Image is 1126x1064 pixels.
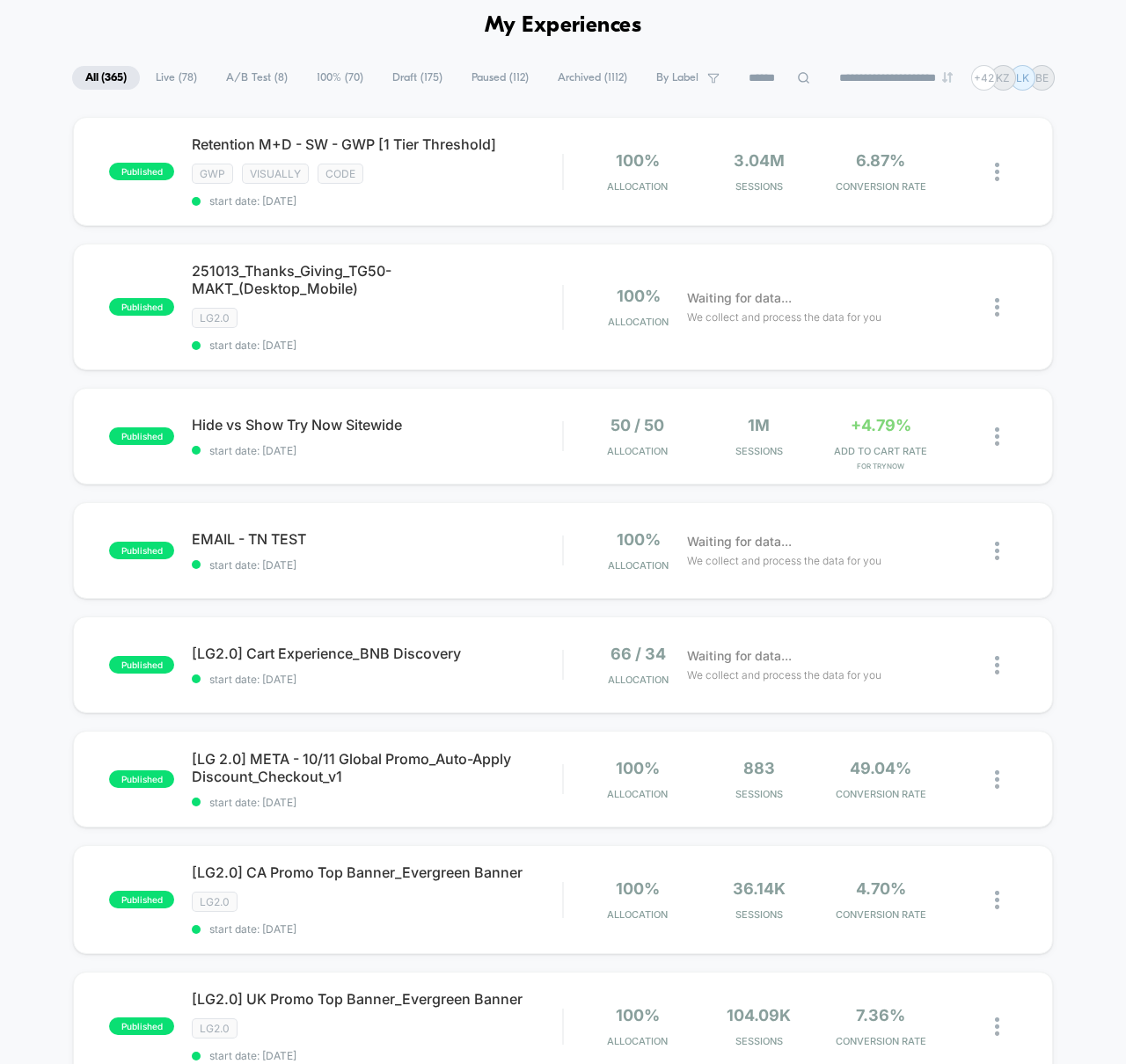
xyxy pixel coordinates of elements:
span: published [109,427,174,445]
span: A/B Test ( 8 ) [213,66,301,90]
img: close [995,542,999,560]
p: KZ [996,71,1010,84]
span: [LG 2.0] META - 10/11 Global Promo_Auto-Apply Discount_Checkout_v1 [192,750,562,785]
span: 883 [743,759,775,777]
div: + 42 [971,65,997,91]
span: 104.09k [727,1006,791,1024]
span: CONVERSION RATE [824,908,937,921]
span: [LG2.0] Cart Experience_BNB Discovery [192,645,562,662]
span: 6.87% [856,151,905,170]
p: LK [1016,71,1029,84]
span: Archived ( 1112 ) [545,66,640,90]
img: close [995,1017,999,1036]
img: close [995,163,999,181]
span: for TryNow [824,462,937,470]
span: published [109,1017,174,1035]
span: Allocation [607,445,668,457]
span: We collect and process the data for you [687,667,881,683]
span: start date: [DATE] [192,194,562,208]
span: By Label [656,71,698,84]
span: Sessions [703,180,815,193]
span: +4.79% [851,416,911,434]
span: CONVERSION RATE [824,788,937,800]
span: 100% [617,287,661,305]
span: [LG2.0] CA Promo Top Banner_Evergreen Banner [192,864,562,881]
span: start date: [DATE] [192,558,562,572]
span: We collect and process the data for you [687,552,881,569]
span: start date: [DATE] [192,673,562,686]
span: 66 / 34 [611,645,666,663]
h1: My Experiences [485,13,642,39]
span: LG2.0 [192,1018,238,1038]
span: 3.04M [734,151,785,170]
span: published [109,163,174,180]
span: Allocation [608,559,669,572]
span: Paused ( 112 ) [458,66,542,90]
span: Hide vs Show Try Now Sitewide [192,416,562,434]
span: 100% [617,530,661,549]
img: close [995,427,999,446]
span: EMAIL - TN TEST [192,530,562,548]
span: published [109,542,174,559]
span: Waiting for data... [687,646,792,666]
img: close [995,891,999,909]
span: start date: [DATE] [192,1049,562,1062]
span: Allocation [607,908,668,921]
img: end [942,72,953,83]
img: close [995,770,999,789]
span: 251013_Thanks_Giving_TG50-MAKT_(Desktop_Mobile) [192,262,562,297]
span: [LG2.0] UK Promo Top Banner_Evergreen Banner [192,990,562,1008]
span: Waiting for data... [687,532,792,551]
span: CONVERSION RATE [824,1035,937,1047]
span: Live ( 78 ) [143,66,210,90]
span: 4.70% [856,879,906,898]
span: ADD TO CART RATE [824,445,937,457]
span: 100% [616,759,660,777]
span: LG2.0 [192,892,238,912]
span: Sessions [703,1035,815,1047]
span: code [318,164,363,184]
span: Draft ( 175 ) [379,66,456,90]
span: 1M [748,416,770,434]
span: Sessions [703,445,815,457]
span: CONVERSION RATE [824,180,937,193]
span: Waiting for data... [687,288,792,308]
span: LG2.0 [192,308,238,328]
span: 50 / 50 [611,416,664,434]
span: published [109,656,174,674]
span: 7.36% [856,1006,905,1024]
span: published [109,891,174,908]
span: 49.04% [850,759,911,777]
span: Sessions [703,908,815,921]
img: close [995,298,999,317]
span: start date: [DATE] [192,339,562,352]
span: gwp [192,164,233,184]
span: visually [242,164,309,184]
span: start date: [DATE] [192,444,562,457]
span: Sessions [703,788,815,800]
span: Allocation [607,788,668,800]
span: 36.14k [733,879,786,898]
span: start date: [DATE] [192,922,562,936]
span: Allocation [608,316,669,328]
span: 100% ( 70 ) [303,66,377,90]
span: Allocation [607,1035,668,1047]
span: Allocation [607,180,668,193]
span: Allocation [608,674,669,686]
span: 100% [616,1006,660,1024]
span: published [109,770,174,788]
span: 100% [616,879,660,898]
img: close [995,656,999,674]
p: BE [1035,71,1049,84]
span: Retention M+D - SW - GWP [1 Tier Threshold] [192,135,562,153]
span: We collect and process the data for you [687,309,881,325]
span: published [109,298,174,316]
span: start date: [DATE] [192,796,562,809]
span: All ( 365 ) [72,66,140,90]
span: 100% [616,151,660,170]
